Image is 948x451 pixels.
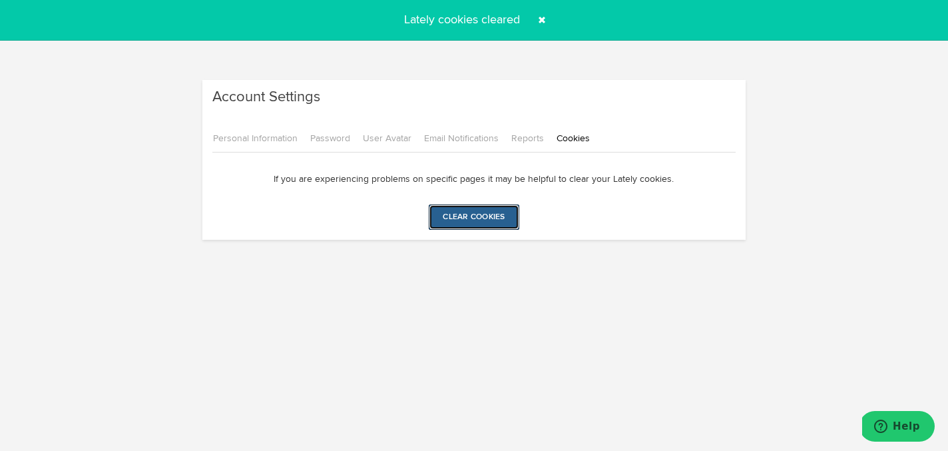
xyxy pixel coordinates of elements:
[429,205,519,230] input: Clear cookies
[511,125,555,153] a: Reports
[310,125,361,153] a: Password
[212,87,736,108] h3: Account Settings
[862,411,935,444] iframe: Opens a widget where you can find more information
[396,14,528,26] span: Lately cookies cleared
[423,125,509,153] a: Email Notifications
[212,125,308,153] a: Personal Information
[362,125,422,153] a: User Avatar
[556,125,600,152] a: Cookies
[258,173,691,186] p: If you are experiencing problems on specific pages it may be helpful to clear your Lately cookies.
